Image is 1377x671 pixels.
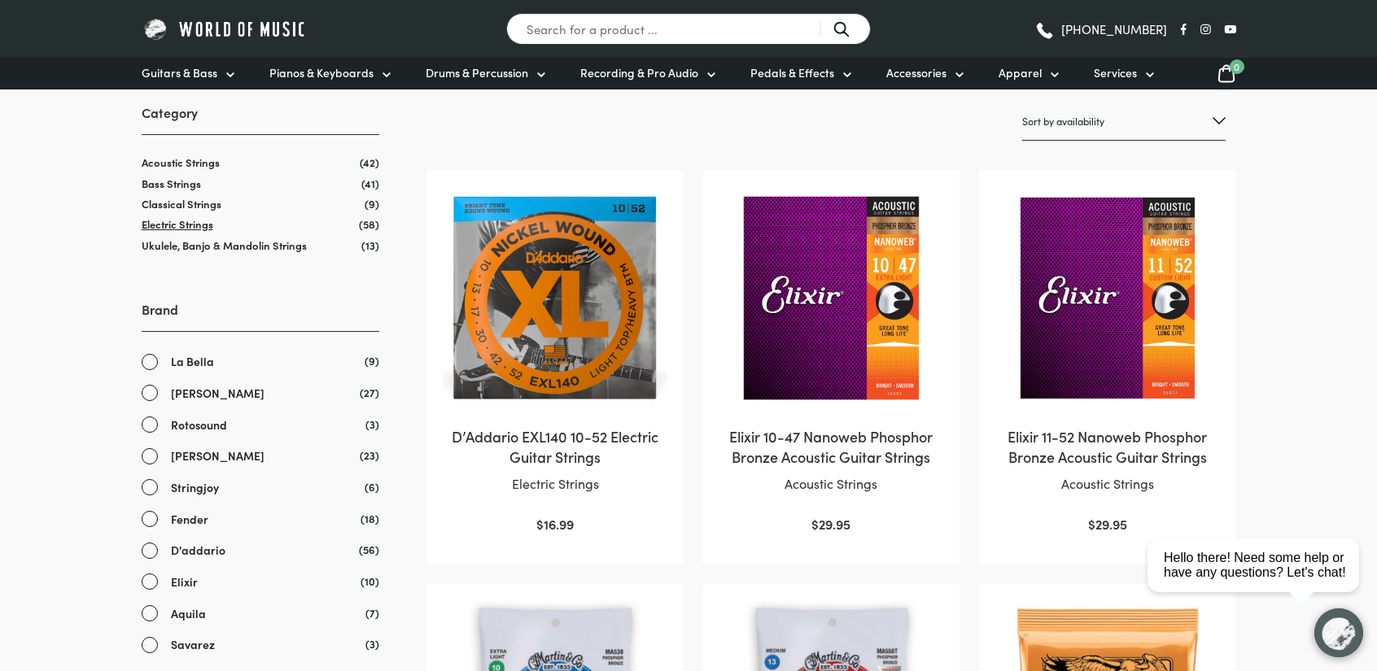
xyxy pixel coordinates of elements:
[995,473,1219,495] p: Acoustic Strings
[1141,492,1377,671] iframe: Chat with our support team
[142,237,307,253] a: Ukulele, Banjo & Mandolin Strings
[142,176,201,191] a: Bass Strings
[142,103,379,135] h3: Category
[142,635,379,654] a: Savarez
[359,541,379,558] span: (56)
[365,478,379,495] span: (6)
[360,447,379,464] span: (23)
[1022,102,1226,141] select: Shop order
[142,64,217,81] span: Guitars & Bass
[171,573,198,591] span: Elixir
[269,64,374,81] span: Pianos & Keyboards
[142,541,379,560] a: D'addario
[1034,17,1167,41] a: [PHONE_NUMBER]
[365,635,379,652] span: (3)
[811,515,819,533] span: $
[142,300,379,332] h3: Brand
[142,384,379,403] a: [PERSON_NAME]
[171,478,219,497] span: Stringjoy
[443,186,667,535] a: D’Addario EXL140 10-52 Electric Guitar StringsElectric Strings $16.99
[142,216,213,232] a: Electric Strings
[719,186,943,535] a: Elixir 10-47 Nanoweb Phosphor Bronze Acoustic Guitar StringsAcoustic Strings $29.95
[719,426,943,467] h2: Elixir 10-47 Nanoweb Phosphor Bronze Acoustic Guitar Strings
[142,447,379,465] a: [PERSON_NAME]
[142,16,308,41] img: World of Music
[359,217,379,231] span: (58)
[536,515,544,533] span: $
[171,541,225,560] span: D'addario
[1230,59,1244,74] span: 0
[171,416,227,434] span: Rotosound
[811,515,850,533] bdi: 29.95
[360,155,379,169] span: (42)
[142,416,379,434] a: Rotosound
[1061,23,1167,35] span: [PHONE_NUMBER]
[580,64,698,81] span: Recording & Pro Audio
[886,64,946,81] span: Accessories
[1088,515,1095,533] span: $
[361,573,379,590] span: (10)
[142,155,220,170] a: Acoustic Strings
[361,176,379,190] span: (41)
[171,510,208,529] span: Fender
[995,186,1219,410] img: Elixir 11-52 PB Acoustic Strings
[365,416,379,433] span: (3)
[719,473,943,495] p: Acoustic Strings
[142,604,379,623] a: Aquila
[536,515,574,533] bdi: 16.99
[750,64,834,81] span: Pedals & Effects
[443,473,667,495] p: Electric Strings
[443,186,667,410] img: Daddario EXL140 Electric Strings
[426,64,528,81] span: Drums & Percussion
[1094,64,1137,81] span: Services
[142,196,221,211] a: Classical Strings
[142,300,379,654] div: Brand
[171,635,215,654] span: Savarez
[171,352,214,371] span: La Bella
[995,426,1219,467] h2: Elixir 11-52 Nanoweb Phosphor Bronze Acoustic Guitar Strings
[142,352,379,371] a: La Bella
[719,186,943,410] img: Elixir 10-47 PH Acoustic Strings
[361,510,379,527] span: (18)
[443,426,667,467] h2: D’Addario EXL140 10-52 Electric Guitar Strings
[365,604,379,621] span: (7)
[171,604,206,623] span: Aquila
[361,238,379,252] span: (13)
[506,13,871,45] input: Search for a product ...
[171,384,264,403] span: [PERSON_NAME]
[1088,515,1127,533] bdi: 29.95
[142,478,379,497] a: Stringjoy
[365,197,379,211] span: (9)
[995,186,1219,535] a: Elixir 11-52 Nanoweb Phosphor Bronze Acoustic Guitar StringsAcoustic Strings $29.95
[171,447,264,465] span: [PERSON_NAME]
[365,352,379,369] span: (9)
[999,64,1042,81] span: Apparel
[142,510,379,529] a: Fender
[360,384,379,401] span: (27)
[142,573,379,591] a: Elixir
